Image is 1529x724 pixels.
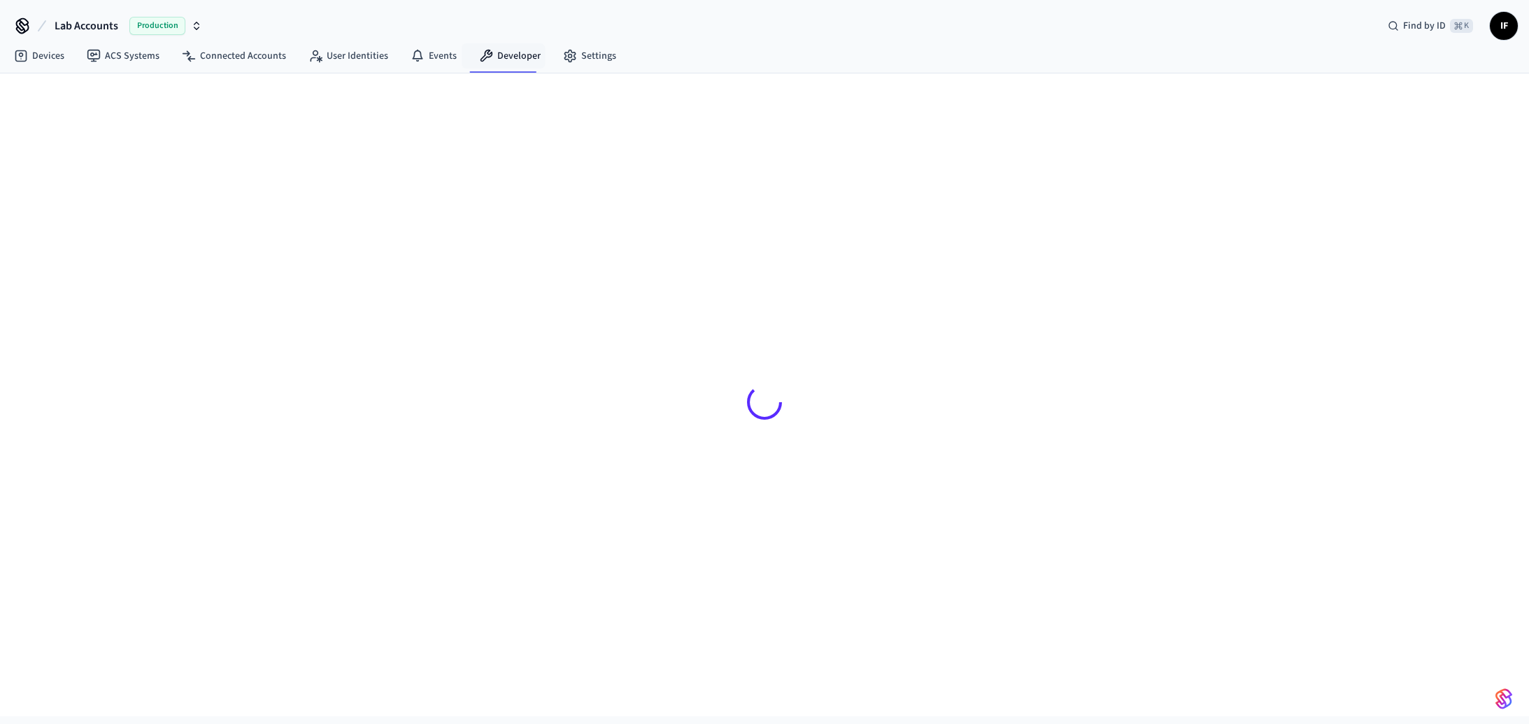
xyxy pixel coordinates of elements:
a: Events [399,43,468,69]
button: IF [1490,12,1518,40]
a: Settings [552,43,627,69]
a: User Identities [297,43,399,69]
span: Production [129,17,185,35]
a: Connected Accounts [171,43,297,69]
span: ⌘ K [1450,19,1473,33]
a: ACS Systems [76,43,171,69]
span: Lab Accounts [55,17,118,34]
span: Find by ID [1403,19,1446,33]
div: Find by ID⌘ K [1377,13,1484,38]
img: SeamLogoGradient.69752ec5.svg [1495,688,1512,710]
a: Developer [468,43,552,69]
a: Devices [3,43,76,69]
span: IF [1491,13,1516,38]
